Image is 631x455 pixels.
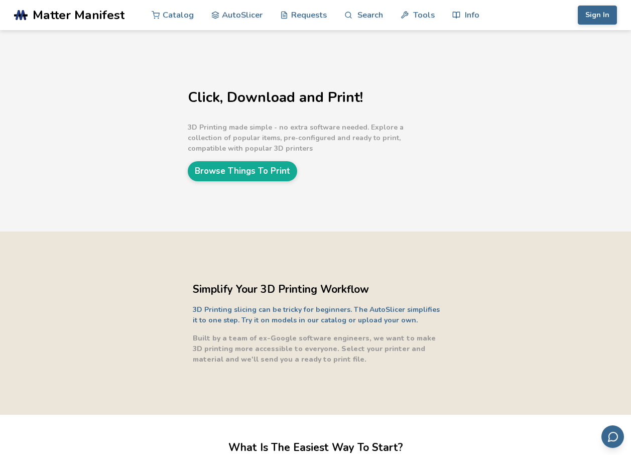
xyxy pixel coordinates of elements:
[193,282,444,297] h2: Simplify Your 3D Printing Workflow
[193,304,444,325] p: 3D Printing slicing can be tricky for beginners. The AutoSlicer simplifies it to one step. Try it...
[188,90,439,105] h1: Click, Download and Print!
[578,6,617,25] button: Sign In
[601,425,624,448] button: Send feedback via email
[188,122,439,154] p: 3D Printing made simple - no extra software needed. Explore a collection of popular items, pre-co...
[33,8,124,22] span: Matter Manifest
[193,333,444,365] p: Built by a team of ex-Google software engineers, we want to make 3D printing more accessible to e...
[188,161,297,181] a: Browse Things To Print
